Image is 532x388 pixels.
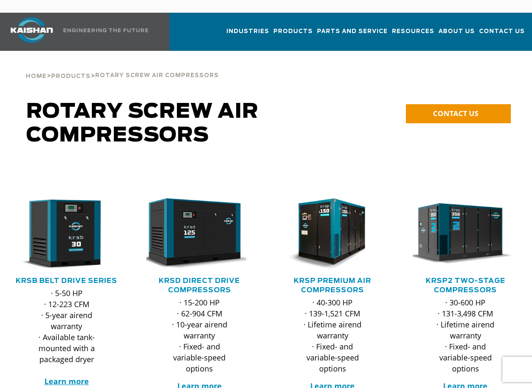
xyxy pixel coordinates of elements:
p: · 5-50 HP · 12-223 CFM · 5-year airend warranty · Available tank-mounted with a packaged dryer [30,288,102,387]
a: CONTACT US [406,104,511,123]
span: Rotary Screw Air Compressors [26,102,259,146]
a: Parts and Service [317,20,388,49]
a: KRSB Belt Drive Series [16,277,117,284]
span: Home [26,74,47,79]
span: About Us [438,27,475,36]
a: Learn more [44,376,89,386]
p: · 30-600 HP · 131-3,498 CFM · Lifetime airend warranty · Fixed- and variable-speed options [430,297,502,374]
span: Products [51,74,91,79]
a: KRSD Direct Drive Compressors [159,277,240,294]
p: · 40-300 HP · 139-1,521 CFM · Lifetime airend warranty · Fixed- and variable-speed options [297,297,369,374]
span: Contact Us [479,27,525,36]
img: krsp350 [406,198,513,270]
span: CONTACT US [433,108,478,118]
div: > > [26,51,219,83]
a: Home [26,72,47,80]
div: krsp150 [280,198,386,270]
img: Engineering the future [63,28,148,32]
img: krsb30 [7,198,113,270]
a: Resources [392,20,434,49]
a: KRSP Premium Air Compressors [294,277,371,294]
div: krsp350 [413,198,518,270]
span: Industries [226,27,269,36]
a: Industries [226,20,269,49]
a: Products [51,72,91,80]
p: · 15-200 HP · 62-904 CFM · 10-year airend warranty · Fixed- and variable-speed options [163,297,235,374]
a: About Us [438,20,475,49]
a: Contact Us [479,20,525,49]
a: KRSP2 Two-Stage Compressors [426,277,505,294]
img: krsd125 [140,198,246,270]
span: Rotary Screw Air Compressors [95,73,219,78]
img: krsp150 [273,198,380,270]
div: krsd125 [146,198,252,270]
span: Resources [392,27,434,36]
div: krsb30 [14,198,119,270]
span: Products [273,27,313,36]
span: Parts and Service [317,27,388,36]
a: Products [273,20,313,49]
